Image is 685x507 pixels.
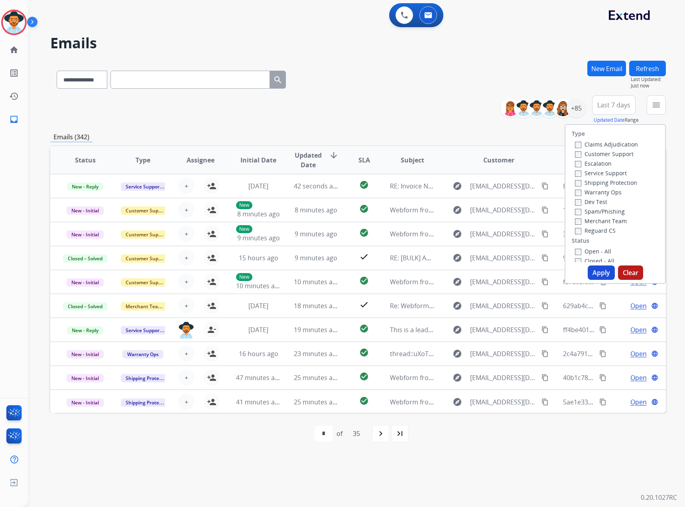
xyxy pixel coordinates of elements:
[63,254,107,263] span: Closed – Solved
[592,95,636,115] button: Last 7 days
[470,229,537,239] span: [EMAIL_ADDRESS][DOMAIN_NAME]
[599,302,606,309] mat-icon: content_copy
[453,349,462,358] mat-icon: explore
[207,205,217,215] mat-icon: person_add
[575,161,581,167] input: Escalation
[63,302,107,311] span: Closed – Solved
[207,277,217,287] mat-icon: person_add
[630,373,647,382] span: Open
[236,373,282,382] span: 47 minutes ago
[237,234,280,242] span: 9 minutes ago
[575,180,581,186] input: Shipping Protection
[567,99,586,118] div: +85
[599,398,606,406] mat-icon: content_copy
[575,179,637,186] label: Shipping Protection
[3,11,25,34] img: avatar
[575,150,634,158] label: Customer Support
[121,326,166,335] span: Service Support
[651,350,658,357] mat-icon: language
[563,182,683,190] span: 84a45eec-87f4-4ef9-acee-7a9deb3e3863
[651,302,658,309] mat-icon: language
[630,325,647,335] span: Open
[121,302,167,311] span: Merchant Team
[178,322,194,339] img: agent-avatar
[453,205,462,215] mat-icon: explore
[563,349,682,358] span: 2c4a791f-736c-49a3-b4c3-606f494d3201
[630,301,647,311] span: Open
[67,374,104,382] span: New - Initial
[575,257,614,265] label: Closed - All
[185,373,188,382] span: +
[651,398,658,406] mat-icon: language
[563,151,608,170] span: Conversation ID
[575,141,638,148] label: Claims Adjudication
[185,181,188,191] span: +
[572,237,589,245] label: Status
[597,103,630,107] span: Last 7 days
[563,253,684,262] span: 98163950-3ee8-4948-b4dc-954779eca24f
[337,429,342,438] div: of
[121,230,173,239] span: Customer Support
[541,182,549,190] mat-icon: content_copy
[237,210,280,218] span: 8 minutes ago
[121,182,166,191] span: Service Support
[599,326,606,333] mat-icon: content_copy
[453,325,462,335] mat-icon: explore
[631,83,666,89] span: Just now
[575,248,611,255] label: Open - All
[67,326,103,335] span: New - Reply
[178,346,194,362] button: +
[541,206,549,214] mat-icon: content_copy
[575,227,616,234] label: Reguard CS
[575,249,581,255] input: Open - All
[563,206,684,214] span: 1d210d42-7e7d-44eb-8c0f-316f3ee25412
[651,326,658,333] mat-icon: language
[178,274,194,290] button: +
[470,349,537,358] span: [EMAIL_ADDRESS][DOMAIN_NAME]
[359,252,369,261] mat-icon: check
[207,229,217,239] mat-icon: person_add
[294,277,340,286] span: 10 minutes ago
[587,61,626,76] button: New Email
[630,349,647,358] span: Open
[541,302,549,309] mat-icon: content_copy
[575,199,581,206] input: Dev Test
[572,130,585,138] label: Type
[359,300,369,309] mat-icon: check
[273,75,283,85] mat-icon: search
[329,151,339,160] mat-icon: arrow_downward
[136,155,150,165] span: Type
[294,151,323,170] span: Updated Date
[575,217,627,225] label: Merchant Team
[630,397,647,407] span: Open
[240,155,276,165] span: Initial Date
[178,226,194,242] button: +
[185,277,188,287] span: +
[178,298,194,314] button: +
[541,326,549,333] mat-icon: content_copy
[50,35,666,51] h2: Emails
[67,206,104,215] span: New - Initial
[294,325,340,334] span: 19 minutes ago
[390,206,571,214] span: Webform from [EMAIL_ADDRESS][DOMAIN_NAME] on [DATE]
[207,397,217,407] mat-icon: person_add
[121,398,175,407] span: Shipping Protection
[67,278,104,287] span: New - Initial
[541,230,549,238] mat-icon: content_copy
[390,277,571,286] span: Webform from [EMAIL_ADDRESS][DOMAIN_NAME] on [DATE]
[599,350,606,357] mat-icon: content_copy
[121,206,173,215] span: Customer Support
[346,426,366,442] div: 35
[575,258,581,265] input: Closed - All
[239,349,278,358] span: 16 hours ago
[248,301,268,310] span: [DATE]
[541,254,549,261] mat-icon: content_copy
[9,115,19,124] mat-icon: inbox
[185,397,188,407] span: +
[294,301,340,310] span: 18 minutes ago
[575,151,581,158] input: Customer Support
[75,155,96,165] span: Status
[67,350,104,358] span: New - Initial
[470,205,537,215] span: [EMAIL_ADDRESS][DOMAIN_NAME]
[122,350,163,358] span: Warranty Ops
